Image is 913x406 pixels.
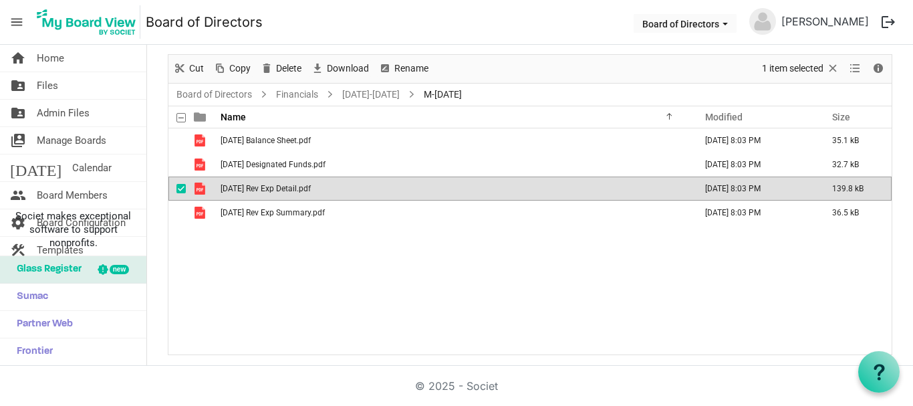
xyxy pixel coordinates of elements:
span: Cut [188,60,205,77]
td: checkbox [168,153,186,177]
td: checkbox [168,201,186,225]
td: 32.7 kB is template cell column header Size [818,153,892,177]
td: checkbox [168,177,186,201]
td: is template cell column header type [186,177,217,201]
img: My Board View Logo [33,5,140,39]
div: new [110,265,129,274]
td: June 2025 Balance Sheet.pdf is template cell column header Name [217,128,691,153]
a: © 2025 - Societ [415,379,498,393]
button: logout [874,8,902,36]
span: 1 item selected [761,60,825,77]
span: Home [37,45,64,72]
span: Frontier [10,338,53,365]
span: Copy [228,60,252,77]
span: Manage Boards [37,127,106,154]
div: Details [867,55,890,83]
span: Modified [705,112,743,122]
td: checkbox [168,128,186,153]
span: Board Members [37,182,108,209]
td: July 21, 2025 8:03 PM column header Modified [691,177,818,201]
div: Cut [168,55,209,83]
span: Rename [393,60,430,77]
td: June 2025 Rev Exp Detail.pdf is template cell column header Name [217,177,691,201]
span: M-[DATE] [421,86,465,103]
div: Copy [209,55,255,83]
td: July 21, 2025 8:03 PM column header Modified [691,201,818,225]
button: Cut [171,60,207,77]
img: no-profile-picture.svg [749,8,776,35]
span: [DATE] [10,155,61,181]
button: Copy [211,60,253,77]
span: Name [221,112,246,122]
a: [PERSON_NAME] [776,8,874,35]
span: Sumac [10,284,48,310]
span: Societ makes exceptional software to support nonprofits. [6,209,140,249]
div: Clear selection [757,55,844,83]
button: View dropdownbutton [847,60,863,77]
span: Delete [275,60,303,77]
span: Admin Files [37,100,90,126]
span: folder_shared [10,72,26,99]
span: people [10,182,26,209]
div: View [844,55,867,83]
button: Selection [760,60,842,77]
td: is template cell column header type [186,201,217,225]
td: July 21, 2025 8:03 PM column header Modified [691,153,818,177]
span: Size [832,112,850,122]
a: My Board View Logo [33,5,146,39]
td: 36.5 kB is template cell column header Size [818,201,892,225]
button: Board of Directors dropdownbutton [634,14,737,33]
a: [DATE]-[DATE] [340,86,402,103]
span: Partner Web [10,311,73,338]
span: folder_shared [10,100,26,126]
div: Rename [374,55,433,83]
td: 35.1 kB is template cell column header Size [818,128,892,153]
span: [DATE] Rev Exp Detail.pdf [221,184,311,193]
td: is template cell column header type [186,153,217,177]
span: [DATE] Designated Funds.pdf [221,160,325,169]
td: is template cell column header type [186,128,217,153]
span: Glass Register [10,256,82,283]
div: Delete [255,55,306,83]
span: [DATE] Rev Exp Summary.pdf [221,208,325,217]
td: 139.8 kB is template cell column header Size [818,177,892,201]
span: Files [37,72,58,99]
span: [DATE] Balance Sheet.pdf [221,136,311,145]
a: Board of Directors [146,9,263,35]
button: Delete [258,60,304,77]
span: switch_account [10,127,26,154]
td: July 21, 2025 8:03 PM column header Modified [691,128,818,153]
a: Financials [273,86,321,103]
span: home [10,45,26,72]
span: Calendar [72,155,112,181]
a: Board of Directors [174,86,255,103]
div: Download [306,55,374,83]
td: June 2025 Designated Funds.pdf is template cell column header Name [217,153,691,177]
span: menu [4,9,29,35]
button: Rename [376,60,431,77]
button: Details [870,60,888,77]
span: Download [325,60,370,77]
button: Download [309,60,372,77]
td: June 2025 Rev Exp Summary.pdf is template cell column header Name [217,201,691,225]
